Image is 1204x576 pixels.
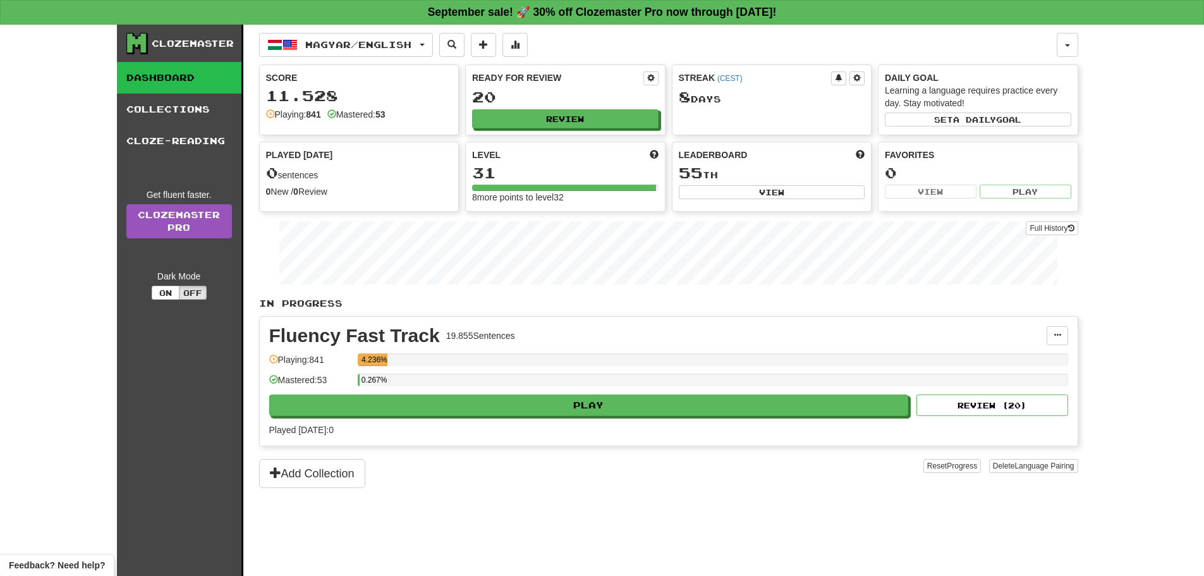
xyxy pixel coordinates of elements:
[1026,221,1078,235] button: Full History
[117,62,241,94] a: Dashboard
[472,191,659,204] div: 8 more points to level 32
[266,165,453,181] div: sentences
[259,459,365,488] button: Add Collection
[679,185,865,199] button: View
[679,88,691,106] span: 8
[305,39,411,50] span: Magyar / English
[306,109,320,119] strong: 841
[259,297,1078,310] p: In Progress
[980,185,1071,199] button: Play
[1014,462,1074,470] span: Language Pairing
[885,71,1071,84] div: Daily Goal
[266,164,278,181] span: 0
[472,149,501,161] span: Level
[266,71,453,84] div: Score
[117,94,241,125] a: Collections
[362,353,387,366] div: 4.236%
[923,459,981,473] button: ResetProgress
[375,109,386,119] strong: 53
[266,185,453,198] div: New / Review
[126,270,232,283] div: Dark Mode
[885,84,1071,109] div: Learning a language requires practice every day. Stay motivated!
[856,149,865,161] span: This week in points, UTC
[266,108,321,121] div: Playing:
[502,33,528,57] button: More stats
[269,425,334,435] span: Played [DATE]: 0
[679,89,865,106] div: Day s
[269,374,351,395] div: Mastered: 53
[9,559,105,572] span: Open feedback widget
[472,109,659,128] button: Review
[126,188,232,201] div: Get fluent faster.
[650,149,659,161] span: Score more points to level up
[679,164,703,181] span: 55
[327,108,386,121] div: Mastered:
[117,125,241,157] a: Cloze-Reading
[266,187,271,197] strong: 0
[947,462,977,470] span: Progress
[472,71,643,84] div: Ready for Review
[269,395,909,416] button: Play
[885,185,976,199] button: View
[916,395,1068,416] button: Review (20)
[259,33,433,57] button: Magyar/English
[679,71,832,84] div: Streak
[152,37,234,50] div: Clozemaster
[266,149,333,161] span: Played [DATE]
[679,165,865,181] div: th
[953,115,996,124] span: a daily
[885,149,1071,161] div: Favorites
[428,6,777,18] strong: September sale! 🚀 30% off Clozemaster Pro now through [DATE]!
[717,74,743,83] a: (CEST)
[989,459,1078,473] button: DeleteLanguage Pairing
[293,187,298,197] strong: 0
[266,88,453,104] div: 11.528
[885,165,1071,181] div: 0
[152,286,179,300] button: On
[179,286,207,300] button: Off
[472,89,659,105] div: 20
[885,113,1071,126] button: Seta dailygoal
[472,165,659,181] div: 31
[446,329,515,342] div: 19.855 Sentences
[679,149,748,161] span: Leaderboard
[126,204,232,238] a: ClozemasterPro
[269,326,440,345] div: Fluency Fast Track
[269,353,351,374] div: Playing: 841
[471,33,496,57] button: Add sentence to collection
[439,33,465,57] button: Search sentences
